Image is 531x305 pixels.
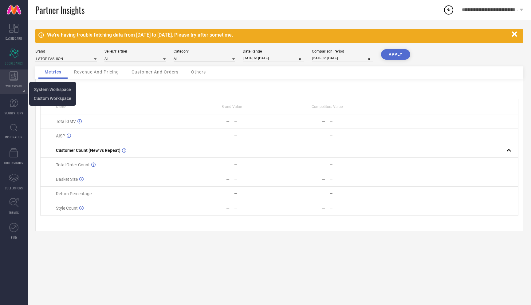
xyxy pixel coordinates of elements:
span: SUGGESTIONS [5,111,23,115]
div: — [226,177,230,182]
div: We're having trouble fetching data from [DATE] to [DATE]. Please try after sometime. [47,32,509,38]
div: Seller/Partner [104,49,166,53]
span: Total Order Count [56,162,90,167]
div: — [322,133,325,138]
span: SCORECARDS [5,61,23,65]
div: — [330,177,375,181]
div: — [234,134,279,138]
button: APPLY [381,49,410,60]
div: — [322,177,325,182]
div: — [226,191,230,196]
span: INSPIRATION [5,135,22,139]
div: — [322,119,325,124]
span: AISP [56,133,65,138]
div: Comparison Period [312,49,373,53]
div: — [234,163,279,167]
span: Return Percentage [56,191,92,196]
span: DASHBOARD [6,36,22,41]
div: — [234,119,279,124]
span: Basket Size [56,177,78,182]
div: — [226,133,230,138]
div: — [226,162,230,167]
div: — [234,177,279,181]
div: Category [174,49,235,53]
div: Open download list [443,4,454,15]
span: Metrics [45,69,61,74]
span: Others [191,69,206,74]
div: — [330,192,375,196]
div: — [330,206,375,210]
span: Customer Count (New vs Repeat) [56,148,120,153]
span: COLLECTIONS [5,186,23,190]
div: — [226,206,230,211]
span: System Workspace [34,87,71,92]
span: WORKSPACE [6,84,22,88]
span: Style Count [56,206,78,211]
a: System Workspace [34,86,71,92]
div: — [330,119,375,124]
div: Date Range [243,49,304,53]
span: Brand Value [222,105,242,109]
div: Brand [35,49,97,53]
div: — [322,206,325,211]
div: — [226,119,230,124]
span: CDC INSIGHTS [4,160,23,165]
span: Partner Insights [35,4,85,16]
span: Customer And Orders [132,69,179,74]
div: — [322,191,325,196]
span: Competitors Value [312,105,343,109]
span: Name [56,105,66,109]
span: Total GMV [56,119,76,124]
span: Custom Workspace [34,96,71,101]
a: Custom Workspace [34,95,71,101]
div: — [322,162,325,167]
span: FWD [11,235,17,240]
div: — [234,206,279,210]
div: Metrics [40,84,518,91]
input: Select date range [243,55,304,61]
div: — [330,134,375,138]
input: Select comparison period [312,55,373,61]
span: Revenue And Pricing [74,69,119,74]
div: — [330,163,375,167]
span: TRENDS [9,210,19,215]
div: — [234,192,279,196]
